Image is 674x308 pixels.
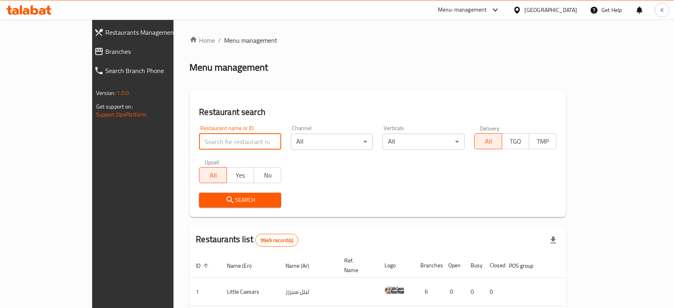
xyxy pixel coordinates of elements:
[442,253,464,278] th: Open
[464,253,483,278] th: Busy
[227,167,254,183] button: Yes
[227,261,262,270] span: Name (En)
[88,23,205,42] a: Restaurants Management
[414,253,442,278] th: Branches
[382,134,465,150] div: All
[203,170,223,181] span: All
[483,253,503,278] th: Closed
[105,47,198,56] span: Branches
[88,61,205,80] a: Search Branch Phone
[96,88,116,98] span: Version:
[230,170,251,181] span: Yes
[105,28,198,37] span: Restaurants Management
[88,42,205,61] a: Branches
[199,134,281,150] input: Search for restaurant name or ID..
[205,195,275,205] span: Search
[660,6,664,14] span: K
[199,193,281,207] button: Search
[483,278,503,306] td: 0
[117,88,129,98] span: 1.0.0
[189,278,221,306] td: 1
[221,278,279,306] td: Little Caesars
[464,278,483,306] td: 0
[505,136,526,147] span: TGO
[96,109,147,120] a: Support.OpsPlatform
[509,261,544,270] span: POS group
[384,280,404,300] img: Little Caesars
[480,125,500,131] label: Delivery
[105,66,198,75] span: Search Branch Phone
[196,261,211,270] span: ID
[254,167,281,183] button: No
[474,133,502,149] button: All
[442,278,464,306] td: 0
[414,278,442,306] td: 6
[205,159,219,165] label: Upsell
[96,101,133,112] span: Get support on:
[524,6,577,14] div: [GEOGRAPHIC_DATA]
[529,133,556,149] button: TMP
[291,134,373,150] div: All
[502,133,529,149] button: TGO
[196,233,298,247] h2: Restaurants list
[378,253,414,278] th: Logo
[189,61,268,74] h2: Menu management
[279,278,338,306] td: ليتل سيزرز
[189,36,566,45] nav: breadcrumb
[478,136,499,147] span: All
[255,234,298,247] div: Total records count
[532,136,553,147] span: TMP
[224,36,277,45] span: Menu management
[544,231,563,250] div: Export file
[344,256,369,275] span: Ref. Name
[199,167,227,183] button: All
[286,261,319,270] span: Name (Ar)
[256,237,298,244] span: 9949 record(s)
[257,170,278,181] span: No
[199,106,556,118] h2: Restaurant search
[218,36,221,45] li: /
[438,5,487,15] div: Menu-management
